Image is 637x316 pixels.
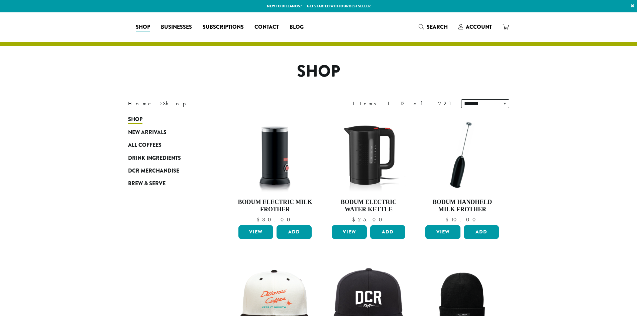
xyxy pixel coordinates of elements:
[427,23,448,31] span: Search
[353,100,451,108] div: Items 1-12 of 221
[466,23,492,31] span: Account
[290,23,304,31] span: Blog
[160,97,162,108] span: ›
[425,225,460,239] a: View
[128,126,208,139] a: New Arrivals
[128,151,208,164] a: Drink Ingredients
[352,216,358,223] span: $
[128,100,153,107] a: Home
[424,116,501,222] a: Bodum Handheld Milk Frother $10.00
[128,141,162,149] span: All Coffees
[330,116,407,193] img: DP3955.01.png
[307,3,370,9] a: Get started with our best seller
[237,199,314,213] h4: Bodum Electric Milk Frother
[332,225,367,239] a: View
[254,23,279,31] span: Contact
[424,199,501,213] h4: Bodum Handheld Milk Frother
[256,216,262,223] span: $
[123,62,514,81] h1: Shop
[128,100,309,108] nav: Breadcrumb
[128,139,208,151] a: All Coffees
[445,216,451,223] span: $
[445,216,479,223] bdi: 10.00
[370,225,405,239] button: Add
[128,167,179,175] span: DCR Merchandise
[330,116,407,222] a: Bodum Electric Water Kettle $25.00
[256,216,293,223] bdi: 30.00
[128,154,181,163] span: Drink Ingredients
[237,116,314,222] a: Bodum Electric Milk Frother $30.00
[128,128,167,137] span: New Arrivals
[413,21,453,32] a: Search
[238,225,274,239] a: View
[203,23,244,31] span: Subscriptions
[128,115,142,124] span: Shop
[236,116,313,193] img: DP3954.01-002.png
[128,180,166,188] span: Brew & Serve
[128,113,208,126] a: Shop
[330,199,407,213] h4: Bodum Electric Water Kettle
[464,225,499,239] button: Add
[352,216,385,223] bdi: 25.00
[161,23,192,31] span: Businesses
[424,116,501,193] img: DP3927.01-002.png
[128,165,208,177] a: DCR Merchandise
[128,177,208,190] a: Brew & Serve
[136,23,150,31] span: Shop
[277,225,312,239] button: Add
[130,22,155,32] a: Shop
